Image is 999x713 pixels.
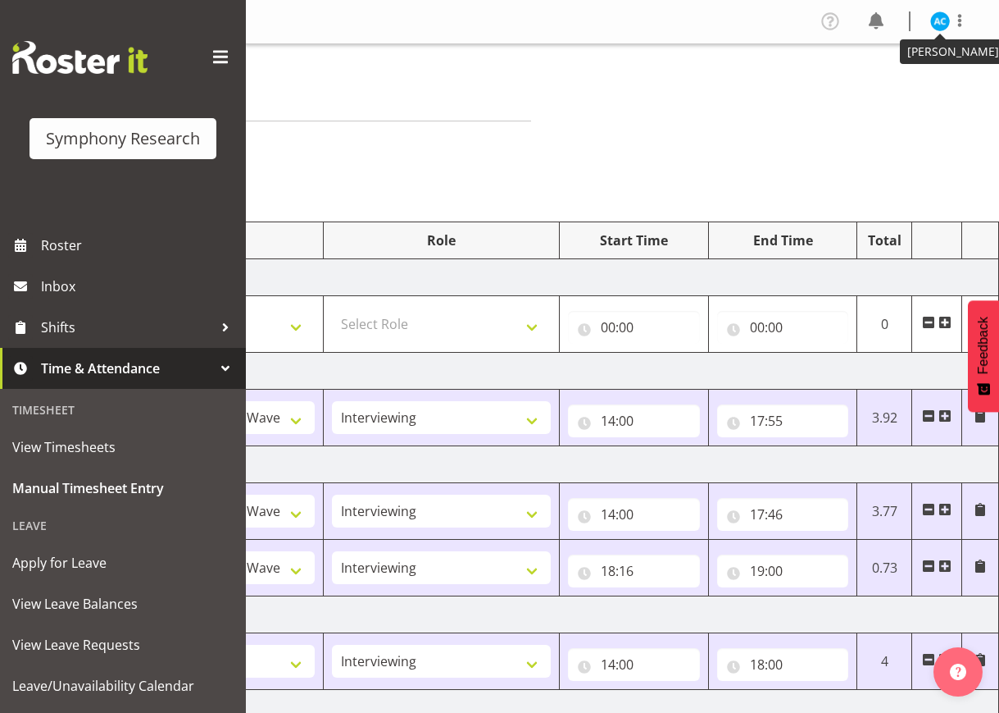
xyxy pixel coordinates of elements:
[568,648,700,681] input: Click to select...
[857,296,912,353] td: 0
[41,233,238,258] span: Roster
[717,648,849,681] input: Click to select...
[4,542,242,583] a: Apply for Leave
[857,483,912,540] td: 3.77
[717,498,849,531] input: Click to select...
[568,311,700,344] input: Click to select...
[717,231,849,250] div: End Time
[4,427,242,468] a: View Timesheets
[12,551,234,575] span: Apply for Leave
[4,624,242,665] a: View Leave Requests
[976,317,991,374] span: Feedback
[857,390,912,446] td: 3.92
[12,41,148,74] img: Rosterit website logo
[41,315,213,340] span: Shifts
[41,274,238,299] span: Inbox
[4,393,242,427] div: Timesheet
[568,404,700,437] input: Click to select...
[4,665,242,706] a: Leave/Unavailability Calendar
[717,311,849,344] input: Click to select...
[568,231,700,250] div: Start Time
[930,11,950,31] img: abbey-craib10174.jpg
[12,674,234,698] span: Leave/Unavailability Calendar
[12,633,234,657] span: View Leave Requests
[4,583,242,624] a: View Leave Balances
[717,555,849,587] input: Click to select...
[857,633,912,690] td: 4
[4,468,242,509] a: Manual Timesheet Entry
[41,356,213,381] span: Time & Attendance
[865,231,903,250] div: Total
[332,231,551,250] div: Role
[12,435,234,459] span: View Timesheets
[950,664,966,680] img: help-xxl-2.png
[568,555,700,587] input: Click to select...
[12,476,234,500] span: Manual Timesheet Entry
[12,592,234,616] span: View Leave Balances
[4,509,242,542] div: Leave
[46,126,200,151] div: Symphony Research
[717,404,849,437] input: Click to select...
[857,540,912,596] td: 0.73
[568,498,700,531] input: Click to select...
[968,300,999,412] button: Feedback - Show survey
